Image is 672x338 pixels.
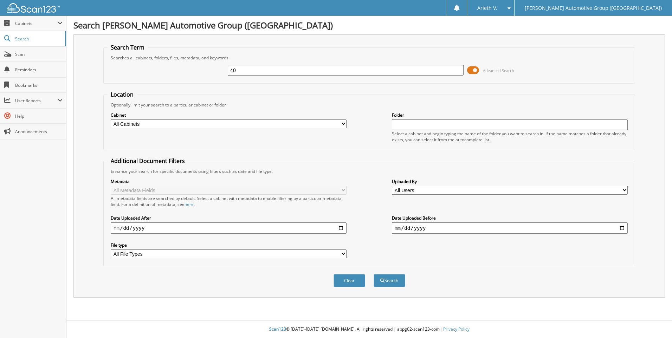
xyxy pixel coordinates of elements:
[7,3,60,13] img: scan123-logo-white.svg
[374,274,405,287] button: Search
[111,178,347,184] label: Metadata
[269,326,286,332] span: Scan123
[15,113,63,119] span: Help
[15,98,58,104] span: User Reports
[392,178,628,184] label: Uploaded By
[111,215,347,221] label: Date Uploaded After
[107,55,631,61] div: Searches all cabinets, folders, files, metadata, and keywords
[443,326,470,332] a: Privacy Policy
[15,20,58,26] span: Cabinets
[111,112,347,118] label: Cabinet
[185,201,194,207] a: here
[637,304,672,338] iframe: Chat Widget
[107,91,137,98] legend: Location
[15,51,63,57] span: Scan
[15,36,62,42] span: Search
[111,195,347,207] div: All metadata fields are searched by default. Select a cabinet with metadata to enable filtering b...
[392,215,628,221] label: Date Uploaded Before
[107,102,631,108] div: Optionally limit your search to a particular cabinet or folder
[111,222,347,234] input: start
[15,82,63,88] span: Bookmarks
[111,242,347,248] label: File type
[107,168,631,174] div: Enhance your search for specific documents using filters such as date and file type.
[73,19,665,31] h1: Search [PERSON_NAME] Automotive Group ([GEOGRAPHIC_DATA])
[525,6,662,10] span: [PERSON_NAME] Automotive Group ([GEOGRAPHIC_DATA])
[107,157,188,165] legend: Additional Document Filters
[392,112,628,118] label: Folder
[392,131,628,143] div: Select a cabinet and begin typing the name of the folder you want to search in. If the name match...
[66,321,672,338] div: © [DATE]-[DATE] [DOMAIN_NAME]. All rights reserved | appg02-scan123-com |
[107,44,148,51] legend: Search Term
[334,274,365,287] button: Clear
[15,67,63,73] span: Reminders
[15,129,63,135] span: Announcements
[477,6,497,10] span: Arleth V.
[392,222,628,234] input: end
[483,68,514,73] span: Advanced Search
